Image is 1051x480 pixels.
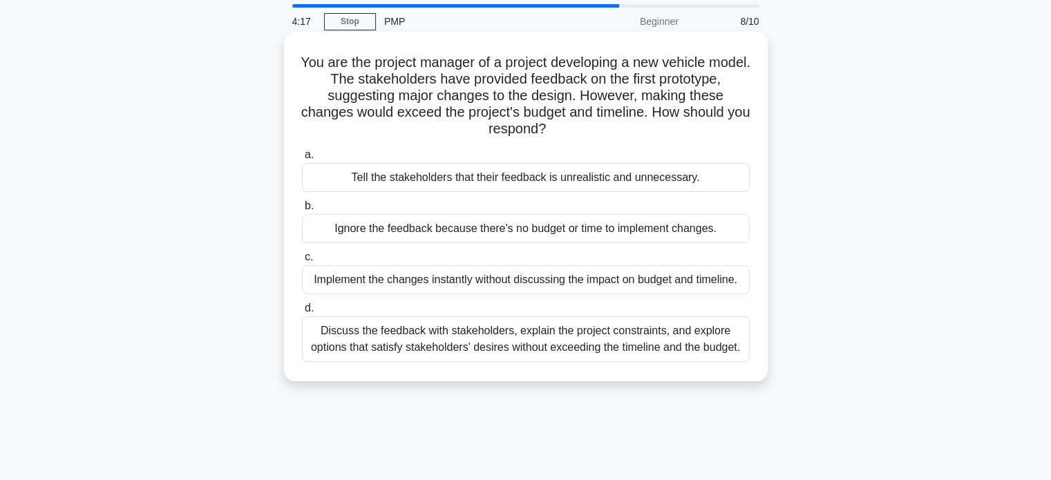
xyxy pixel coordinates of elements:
div: Tell the stakeholders that their feedback is unrealistic and unnecessary. [302,163,750,192]
div: 4:17 [284,8,324,35]
div: PMP [376,8,566,35]
div: Ignore the feedback because there's no budget or time to implement changes. [302,214,750,243]
span: c. [305,251,313,262]
div: Implement the changes instantly without discussing the impact on budget and timeline. [302,265,750,294]
h5: You are the project manager of a project developing a new vehicle model. The stakeholders have pr... [301,54,751,138]
span: d. [305,302,314,314]
span: a. [305,148,314,160]
div: 8/10 [687,8,768,35]
div: Discuss the feedback with stakeholders, explain the project constraints, and explore options that... [302,316,750,362]
a: Stop [324,13,376,30]
div: Beginner [566,8,687,35]
span: b. [305,200,314,211]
